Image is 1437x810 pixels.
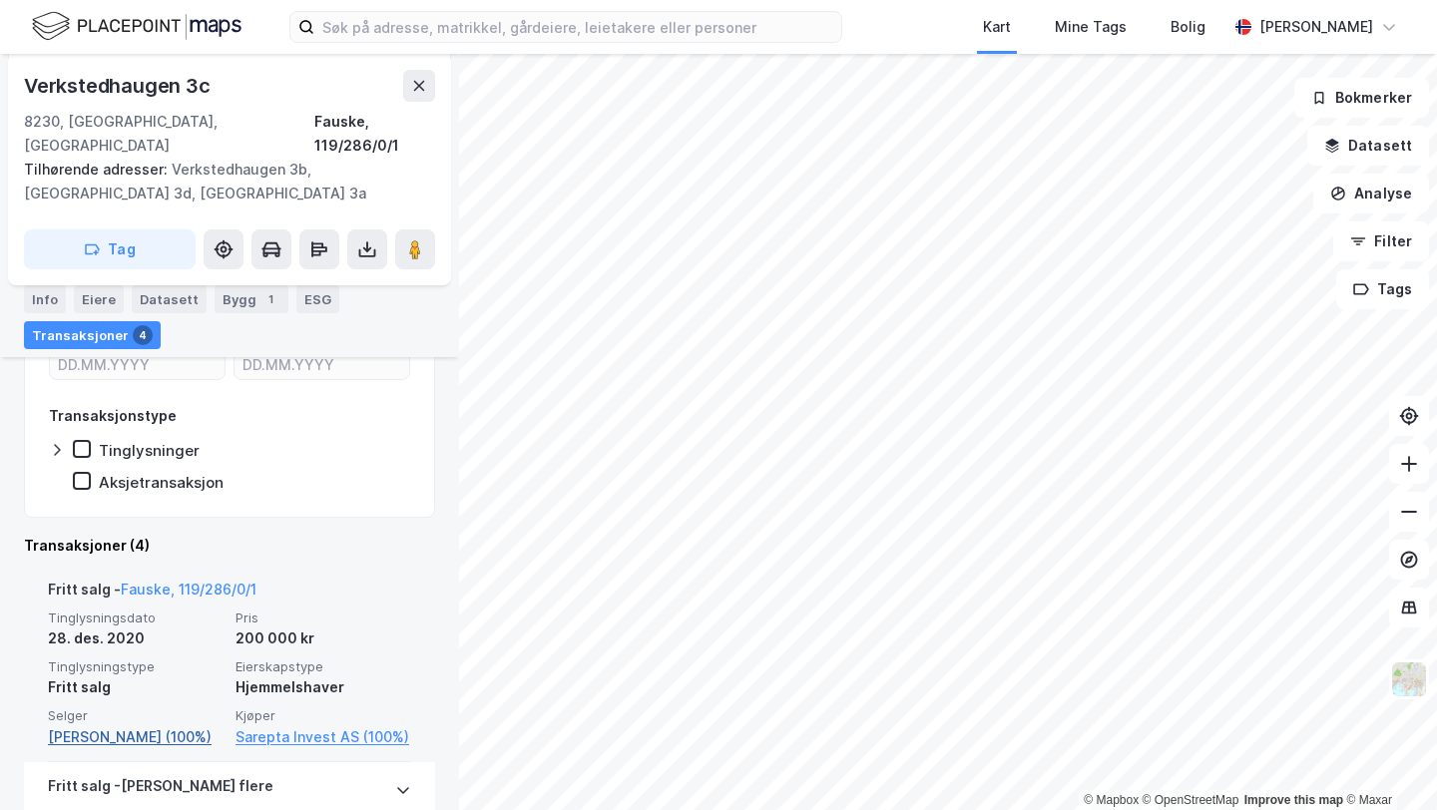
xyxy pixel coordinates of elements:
a: OpenStreetMap [1143,793,1239,807]
a: Fauske, 119/286/0/1 [121,581,256,598]
iframe: Chat Widget [1337,714,1437,810]
div: Transaksjoner (4) [24,534,435,558]
div: [PERSON_NAME] [1259,15,1373,39]
span: Kjøper [236,707,411,724]
div: 4 [133,325,153,345]
input: DD.MM.YYYY [235,349,409,379]
div: Fritt salg [48,675,224,699]
span: Tinglysningsdato [48,609,224,626]
a: Improve this map [1244,793,1343,807]
div: Fritt salg - [48,578,256,609]
div: Transaksjonstype [49,404,177,428]
div: 8230, [GEOGRAPHIC_DATA], [GEOGRAPHIC_DATA] [24,110,314,158]
span: Eierskapstype [236,658,411,675]
div: 1 [260,289,280,309]
button: Filter [1333,221,1429,261]
div: Bygg [215,285,288,313]
input: Søk på adresse, matrikkel, gårdeiere, leietakere eller personer [314,12,841,42]
a: Mapbox [1084,793,1139,807]
button: Tag [24,229,196,269]
div: 200 000 kr [236,626,411,650]
div: Kart [983,15,1011,39]
div: Info [24,285,66,313]
span: Tilhørende adresser: [24,161,172,178]
div: Aksjetransaksjon [99,473,224,492]
div: Tinglysninger [99,441,200,460]
span: Pris [236,609,411,626]
a: Sarepta Invest AS (100%) [236,725,411,749]
div: ESG [296,285,339,313]
button: Bokmerker [1294,78,1429,118]
div: Fauske, 119/286/0/1 [314,110,435,158]
span: Selger [48,707,224,724]
div: 28. des. 2020 [48,626,224,650]
span: Tinglysningstype [48,658,224,675]
div: Verkstedhaugen 3b, [GEOGRAPHIC_DATA] 3d, [GEOGRAPHIC_DATA] 3a [24,158,419,205]
a: [PERSON_NAME] (100%) [48,725,224,749]
button: Analyse [1313,174,1429,213]
button: Tags [1336,269,1429,309]
div: Bolig [1171,15,1205,39]
div: Kontrollprogram for chat [1337,714,1437,810]
img: Z [1390,660,1428,698]
img: logo.f888ab2527a4732fd821a326f86c7f29.svg [32,9,241,44]
button: Datasett [1307,126,1429,166]
div: Fritt salg - [PERSON_NAME] flere [48,774,273,806]
div: Eiere [74,285,124,313]
div: Transaksjoner [24,321,161,349]
div: Hjemmelshaver [236,675,411,699]
div: Mine Tags [1055,15,1127,39]
div: Datasett [132,285,207,313]
input: DD.MM.YYYY [50,349,225,379]
div: Verkstedhaugen 3c [24,70,215,102]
